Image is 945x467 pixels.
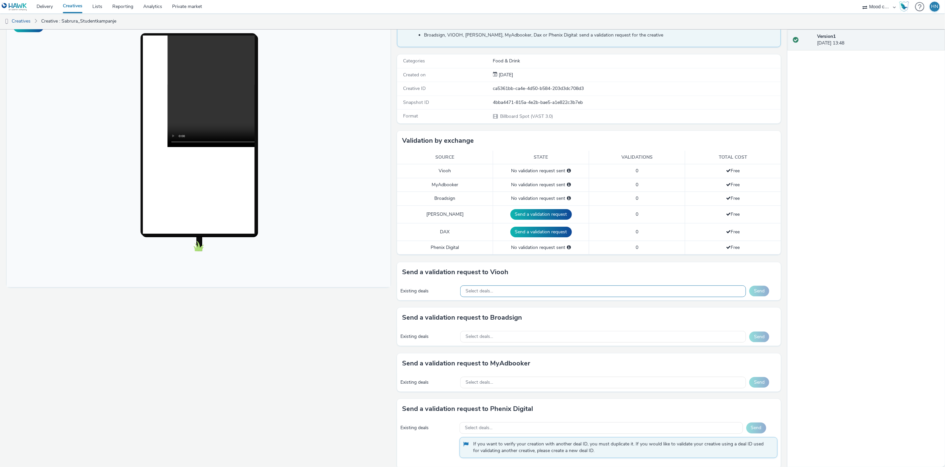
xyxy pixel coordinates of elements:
div: Please select a deal below and click on Send to send a validation request to Broadsign. [567,195,571,202]
strong: Version 1 [817,33,836,39]
span: Free [726,229,740,235]
h3: Send a validation request to Phenix Digital [402,404,533,414]
h3: Send a validation request to MyAdbooker [402,358,530,368]
div: Please select a deal below and click on Send to send a validation request to Viooh. [567,168,571,174]
span: 0 [636,211,638,217]
img: dooh [3,18,10,25]
span: Billboard Spot (VAST 3.0) [500,113,553,119]
div: Existing deals [400,333,457,340]
a: Creative : Sabrura_Studentkampanje [38,13,120,29]
th: Source [397,151,493,164]
button: Send [749,377,769,388]
td: DAX [397,223,493,241]
div: HN [931,2,938,12]
span: Categories [403,58,425,64]
span: Select deals... [466,334,493,340]
th: Validations [589,151,685,164]
td: [PERSON_NAME] [397,205,493,223]
div: Existing deals [400,379,457,386]
span: [DATE] [498,72,513,78]
span: Snapshot ID [403,99,429,106]
button: Send a validation request [510,209,572,220]
div: [DATE] 13:48 [817,33,940,47]
span: Free [726,244,740,251]
span: Free [726,168,740,174]
span: Created on [403,72,426,78]
th: State [493,151,589,164]
div: No validation request sent [496,168,585,174]
span: 0 [636,195,638,201]
div: Creation 14 August 2025, 13:48 [498,72,513,78]
div: No validation request sent [496,195,585,202]
button: Send [749,286,769,296]
a: Hawk Academy [899,1,912,12]
td: Phenix Digital [397,241,493,254]
span: Select deals... [465,425,492,431]
div: Food & Drink [493,58,781,64]
img: undefined Logo [2,3,27,11]
span: 0 [636,229,638,235]
li: Broadsign, VIOOH, [PERSON_NAME], MyAdbooker, Dax or Phenix Digital: send a validation request for... [424,32,777,39]
th: Total cost [685,151,781,164]
td: Broadsign [397,192,493,205]
h3: Send a validation request to Viooh [402,267,508,277]
div: 4bba4471-815a-4e2b-bae5-a1e822c3b7eb [493,99,781,106]
span: Creative ID [403,85,426,92]
div: ca5361bb-ca4e-4d50-b584-203d3dc708d3 [493,85,781,92]
div: Please select a deal below and click on Send to send a validation request to MyAdbooker. [567,182,571,188]
span: Select deals... [466,380,493,385]
td: Viooh [397,164,493,178]
button: Send [746,423,766,433]
div: No validation request sent [496,244,585,251]
span: Free [726,182,740,188]
span: 0 [636,168,638,174]
h3: Send a validation request to Broadsign [402,313,522,323]
span: Format [403,113,418,119]
h3: Validation by exchange [402,136,474,146]
span: If you want to verify your creation with another deal ID, you must duplicate it. If you would lik... [473,441,771,454]
div: Please select a deal below and click on Send to send a validation request to Phenix Digital. [567,244,571,251]
span: Select deals... [466,288,493,294]
span: Free [726,195,740,201]
div: Existing deals [400,425,456,431]
img: Hawk Academy [899,1,909,12]
div: Existing deals [400,288,457,294]
button: Send a validation request [510,227,572,237]
span: 0 [636,244,638,251]
td: MyAdbooker [397,178,493,192]
div: No validation request sent [496,182,585,188]
button: Send [749,332,769,342]
span: Free [726,211,740,217]
span: 0 [636,182,638,188]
